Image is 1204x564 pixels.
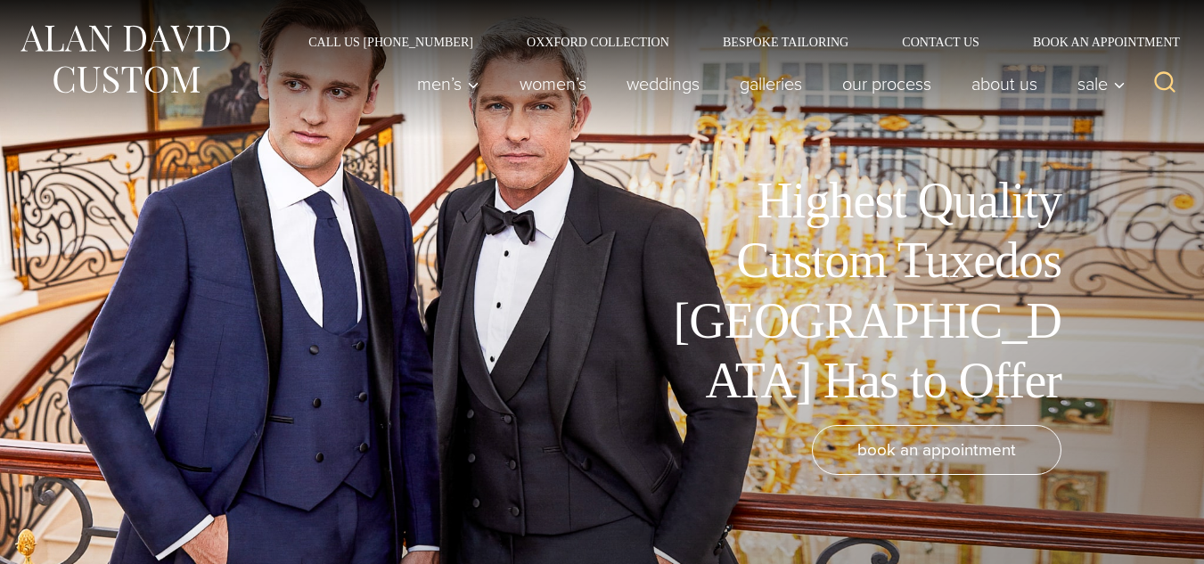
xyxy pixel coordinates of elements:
a: Oxxford Collection [500,36,696,48]
h1: Highest Quality Custom Tuxedos [GEOGRAPHIC_DATA] Has to Offer [660,171,1061,411]
img: Alan David Custom [18,20,232,99]
a: Bespoke Tailoring [696,36,875,48]
button: View Search Form [1143,62,1186,105]
a: Call Us [PHONE_NUMBER] [282,36,500,48]
a: Contact Us [875,36,1006,48]
a: About Us [952,66,1058,102]
nav: Secondary Navigation [282,36,1186,48]
a: Galleries [720,66,823,102]
span: Sale [1077,75,1126,93]
a: weddings [607,66,720,102]
nav: Primary Navigation [397,66,1135,102]
a: Women’s [500,66,607,102]
span: book an appointment [857,437,1016,462]
span: Men’s [417,75,479,93]
a: Book an Appointment [1006,36,1186,48]
a: Our Process [823,66,952,102]
a: book an appointment [812,425,1061,475]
